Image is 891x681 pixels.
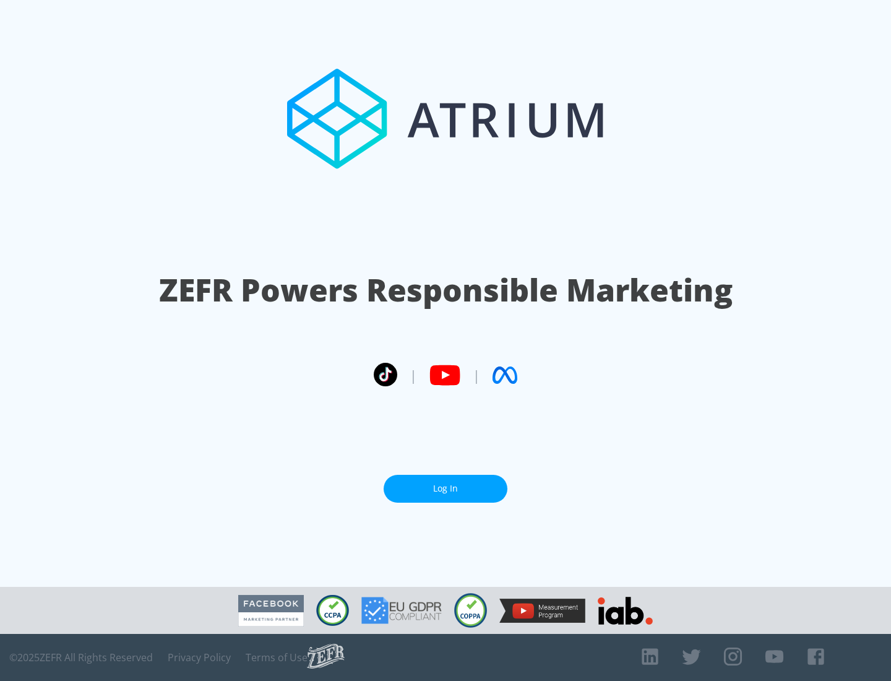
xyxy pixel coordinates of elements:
img: CCPA Compliant [316,595,349,626]
img: COPPA Compliant [454,593,487,628]
img: IAB [598,597,653,625]
img: Facebook Marketing Partner [238,595,304,627]
span: | [473,366,480,384]
img: GDPR Compliant [361,597,442,624]
span: | [410,366,417,384]
a: Terms of Use [246,651,308,664]
a: Log In [384,475,507,503]
span: © 2025 ZEFR All Rights Reserved [9,651,153,664]
h1: ZEFR Powers Responsible Marketing [159,269,733,311]
img: YouTube Measurement Program [499,599,585,623]
a: Privacy Policy [168,651,231,664]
